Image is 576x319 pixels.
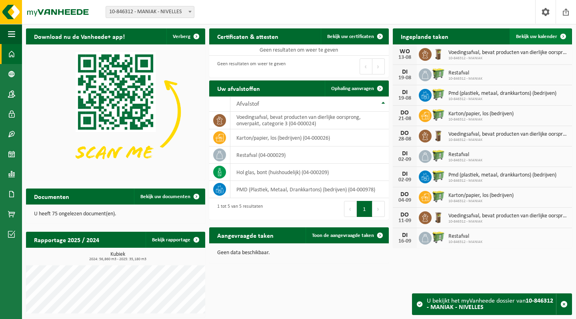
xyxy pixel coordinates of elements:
[230,164,388,181] td: hol glas, bont (huishoudelijk) (04-000209)
[432,190,445,203] img: WB-0660-HPE-GN-50
[432,210,445,224] img: WB-0140-HPE-BN-01
[230,181,388,198] td: PMD (Plastiek, Metaal, Drankkartons) (bedrijven) (04-000978)
[372,201,385,217] button: Next
[448,219,568,224] span: 10-846312 - MANIAK
[448,199,514,204] span: 10-846312 - MANIAK
[360,58,372,74] button: Previous
[448,138,568,142] span: 10-846312 - MANIAK
[448,97,556,102] span: 10-846312 - MANIAK
[213,200,263,218] div: 1 tot 5 van 5 resultaten
[397,212,413,218] div: DO
[397,69,413,75] div: DI
[397,89,413,96] div: DI
[357,201,372,217] button: 1
[209,227,282,243] h2: Aangevraagde taken
[432,47,445,60] img: WB-0140-HPE-BN-01
[30,257,205,261] span: 2024: 56,860 m3 - 2025: 35,180 m3
[397,191,413,198] div: DO
[448,158,482,163] span: 10-846312 - MANIAK
[432,128,445,142] img: WB-0140-HPE-BN-01
[217,250,380,256] p: Geen data beschikbaar.
[209,80,268,96] h2: Uw afvalstoffen
[140,194,190,199] span: Bekijk uw documenten
[209,44,388,56] td: Geen resultaten om weer te geven
[397,150,413,157] div: DI
[312,233,374,238] span: Toon de aangevraagde taken
[230,112,388,129] td: voedingsafval, bevat producten van dierlijke oorsprong, onverpakt, categorie 3 (04-000024)
[448,111,514,117] span: Karton/papier, los (bedrijven)
[34,211,197,217] p: U heeft 75 ongelezen document(en).
[448,70,482,76] span: Restafval
[397,110,413,116] div: DO
[397,55,413,60] div: 13-08
[26,232,107,247] h2: Rapportage 2025 / 2024
[397,130,413,136] div: DO
[26,189,77,204] h2: Documenten
[393,28,456,44] h2: Ingeplande taken
[213,58,286,75] div: Geen resultaten om weer te geven
[432,108,445,122] img: WB-0660-HPE-GN-50
[448,233,482,240] span: Restafval
[448,213,568,219] span: Voedingsafval, bevat producten van dierlijke oorsprong, onverpakt, categorie 3
[516,34,557,39] span: Bekijk uw kalender
[432,88,445,101] img: WB-0660-HPE-GN-50
[397,218,413,224] div: 11-09
[397,136,413,142] div: 28-08
[306,227,388,243] a: Toon de aangevraagde taken
[432,149,445,163] img: WB-0660-HPE-GN-50
[448,50,568,56] span: Voedingsafval, bevat producten van dierlijke oorsprong, onverpakt, categorie 3
[209,28,286,44] h2: Certificaten & attesten
[30,252,205,261] h3: Kubiek
[432,231,445,244] img: WB-0660-HPE-GN-50
[26,44,205,179] img: Download de VHEPlus App
[448,172,556,179] span: Pmd (plastiek, metaal, drankkartons) (bedrijven)
[236,101,259,107] span: Afvalstof
[397,48,413,55] div: WO
[331,86,374,91] span: Ophaling aanvragen
[448,152,482,158] span: Restafval
[325,80,388,96] a: Ophaling aanvragen
[432,169,445,183] img: WB-0660-HPE-GN-50
[106,6,194,18] span: 10-846312 - MANIAK - NIVELLES
[397,232,413,239] div: DI
[134,189,204,205] a: Bekijk uw documenten
[448,131,568,138] span: Voedingsafval, bevat producten van dierlijke oorsprong, onverpakt, categorie 3
[510,28,571,44] a: Bekijk uw kalender
[26,28,133,44] h2: Download nu de Vanheede+ app!
[166,28,204,44] button: Verberg
[327,34,374,39] span: Bekijk uw certificaten
[397,157,413,163] div: 02-09
[397,198,413,203] div: 04-09
[432,67,445,81] img: WB-0660-HPE-GN-50
[448,179,556,183] span: 10-846312 - MANIAK
[397,239,413,244] div: 16-09
[397,171,413,177] div: DI
[397,75,413,81] div: 19-08
[321,28,388,44] a: Bekijk uw certificaten
[448,90,556,97] span: Pmd (plastiek, metaal, drankkartons) (bedrijven)
[448,117,514,122] span: 10-846312 - MANIAK
[397,96,413,101] div: 19-08
[448,193,514,199] span: Karton/papier, los (bedrijven)
[344,201,357,217] button: Previous
[146,232,204,248] a: Bekijk rapportage
[448,56,568,61] span: 10-846312 - MANIAK
[397,177,413,183] div: 02-09
[230,129,388,146] td: karton/papier, los (bedrijven) (04-000026)
[427,294,556,315] div: U bekijkt het myVanheede dossier van
[427,298,553,311] strong: 10-846312 - MANIAK - NIVELLES
[448,76,482,81] span: 10-846312 - MANIAK
[372,58,385,74] button: Next
[397,116,413,122] div: 21-08
[230,146,388,164] td: restafval (04-000029)
[173,34,190,39] span: Verberg
[448,240,482,245] span: 10-846312 - MANIAK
